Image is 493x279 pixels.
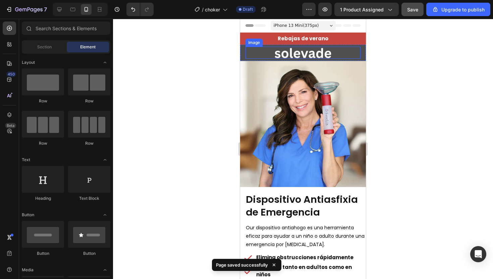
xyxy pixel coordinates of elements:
span: Toggle open [100,57,110,68]
p: 7 [44,5,47,13]
div: Text Block [68,195,110,201]
div: Row [68,140,110,146]
div: Undo/Redo [126,3,154,16]
div: Row [22,140,64,146]
span: Button [22,212,34,218]
span: / [202,6,204,13]
span: Text [22,157,30,163]
span: Toggle open [100,210,110,220]
div: Beta [5,123,16,128]
span: Toggle open [100,265,110,275]
span: Element [80,44,96,50]
span: choker [205,6,220,13]
iframe: Design area [240,19,366,279]
div: Upgrade to publish [432,6,485,13]
button: 1 product assigned [334,3,399,16]
div: Button [68,250,110,257]
span: Media [22,267,34,273]
p: Page saved successfully [216,262,268,268]
button: 7 [3,3,50,16]
div: Button [22,250,64,257]
span: Layout [22,59,35,65]
input: Search Sections & Elements [22,21,110,35]
span: 1 product assigned [340,6,384,13]
span: Save [407,7,418,12]
div: 450 [6,72,16,77]
div: Row [68,98,110,104]
span: Section [37,44,52,50]
button: Upgrade to publish [426,3,490,16]
div: Row [22,98,64,104]
span: Toggle open [100,154,110,165]
div: Heading [22,195,64,201]
div: Open Intercom Messenger [470,246,486,262]
button: Save [401,3,424,16]
span: Draft [243,6,253,12]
